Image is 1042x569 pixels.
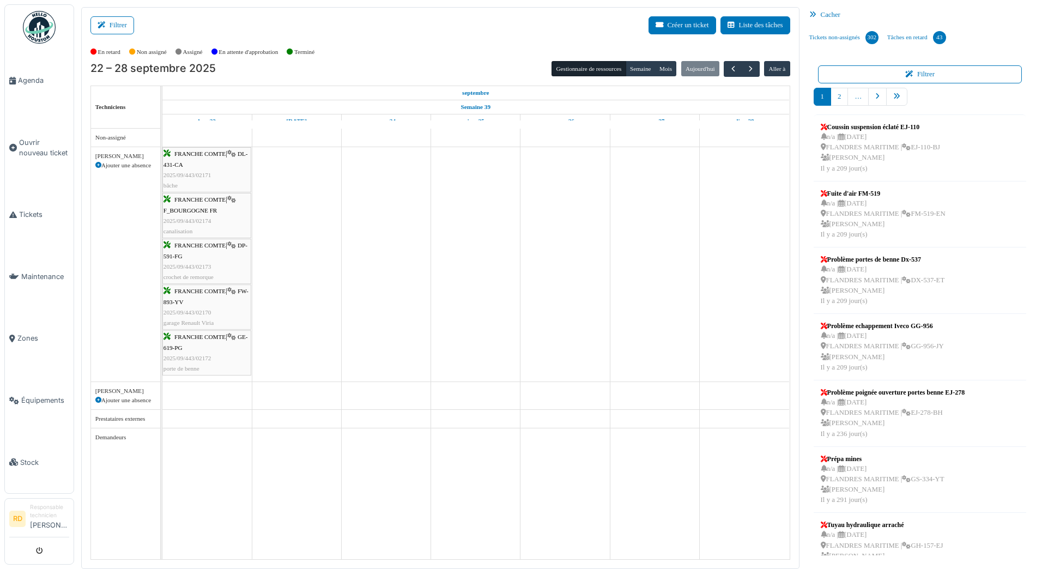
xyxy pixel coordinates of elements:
[742,61,760,77] button: Suivant
[163,240,250,282] div: |
[821,388,965,397] div: Problème poignée ouverture portes benne EJ-278
[9,503,69,537] a: RD Responsable technicien[PERSON_NAME]
[821,122,940,132] div: Coussin suspension éclaté EJ-110
[23,11,56,44] img: Badge_color-CXgf-gQk.svg
[805,7,1035,23] div: Cacher
[17,333,69,343] span: Zones
[821,321,944,331] div: Problème echappement Iveco GG-956
[21,395,69,405] span: Équipements
[764,61,790,76] button: Aller à
[163,309,211,316] span: 2025/09/443/02170
[183,47,203,57] label: Assigné
[821,520,943,530] div: Tuyau hydraulique arraché
[163,319,214,326] span: garage Renault Viria
[95,152,156,161] div: [PERSON_NAME]
[821,454,944,464] div: Prépa mines
[21,271,69,282] span: Maintenance
[642,114,667,128] a: 27 septembre 2025
[681,61,719,76] button: Aujourd'hui
[724,61,742,77] button: Précédent
[374,114,398,128] a: 24 septembre 2025
[163,150,248,167] span: DL-431-CA
[163,274,214,280] span: crochet de remorque
[163,263,211,270] span: 2025/09/443/02173
[30,503,69,535] li: [PERSON_NAME]
[821,198,946,240] div: n/a | [DATE] FLANDRES MARITIME | FM-519-EN [PERSON_NAME] Il y a 209 jour(s)
[196,114,219,128] a: 22 septembre 2025
[818,385,968,442] a: Problème poignée ouverture portes benne EJ-278 n/a |[DATE] FLANDRES MARITIME |EJ-278-BH [PERSON_N...
[732,114,756,128] a: 28 septembre 2025
[20,457,69,468] span: Stock
[163,149,250,191] div: |
[5,246,74,308] a: Maintenance
[98,47,120,57] label: En retard
[814,88,1027,114] nav: pager
[831,88,848,106] a: 2
[458,100,493,114] a: Semaine 39
[163,182,178,189] span: bâche
[464,114,487,128] a: 25 septembre 2025
[821,331,944,373] div: n/a | [DATE] FLANDRES MARITIME | GG-956-JY [PERSON_NAME] Il y a 209 jour(s)
[174,196,226,203] span: FRANCHE COMTE
[174,242,226,249] span: FRANCHE COMTE
[649,16,716,34] button: Créer un ticket
[163,217,211,224] span: 2025/09/443/02174
[163,334,248,350] span: GE-619-PG
[174,150,226,157] span: FRANCHE COMTE
[5,50,74,112] a: Agenda
[553,114,577,128] a: 26 septembre 2025
[5,431,74,493] a: Stock
[865,31,879,44] div: 302
[821,397,965,439] div: n/a | [DATE] FLANDRES MARITIME | EJ-278-BH [PERSON_NAME] Il y a 236 jour(s)
[552,61,626,76] button: Gestionnaire de ressources
[821,132,940,174] div: n/a | [DATE] FLANDRES MARITIME | EJ-110-BJ [PERSON_NAME] Il y a 209 jour(s)
[9,511,26,527] li: RD
[95,161,156,170] div: Ajouter une absence
[18,75,69,86] span: Agenda
[5,307,74,370] a: Zones
[933,31,946,44] div: 43
[883,23,950,52] a: Tâches en retard
[137,47,167,57] label: Non assigné
[174,334,226,340] span: FRANCHE COMTE
[821,189,946,198] div: Fuite d'air FM-519
[294,47,314,57] label: Terminé
[95,104,126,110] span: Techniciens
[459,86,492,100] a: 22 septembre 2025
[95,386,156,396] div: [PERSON_NAME]
[821,264,945,306] div: n/a | [DATE] FLANDRES MARITIME | DX-537-ET [PERSON_NAME] Il y a 209 jour(s)
[95,414,156,423] div: Prestataires externes
[174,288,226,294] span: FRANCHE COMTE
[283,114,310,128] a: 23 septembre 2025
[30,503,69,520] div: Responsable technicien
[90,16,134,34] button: Filtrer
[5,184,74,246] a: Tickets
[818,318,947,376] a: Problème echappement Iveco GG-956 n/a |[DATE] FLANDRES MARITIME |GG-956-JY [PERSON_NAME]Il y a 20...
[163,172,211,178] span: 2025/09/443/02171
[818,65,1022,83] button: Filtrer
[163,355,211,361] span: 2025/09/443/02172
[95,433,156,442] div: Demandeurs
[90,62,216,75] h2: 22 – 28 septembre 2025
[818,451,947,509] a: Prépa mines n/a |[DATE] FLANDRES MARITIME |GS-334-YT [PERSON_NAME]Il y a 291 jour(s)
[821,464,944,506] div: n/a | [DATE] FLANDRES MARITIME | GS-334-YT [PERSON_NAME] Il y a 291 jour(s)
[847,88,869,106] a: …
[163,286,250,328] div: |
[219,47,278,57] label: En attente d'approbation
[95,133,156,142] div: Non-assigné
[821,255,945,264] div: Problème portes de benne Dx-537
[655,61,677,76] button: Mois
[818,119,943,177] a: Coussin suspension éclaté EJ-110 n/a |[DATE] FLANDRES MARITIME |EJ-110-BJ [PERSON_NAME]Il y a 209...
[163,288,249,305] span: FW-893-YV
[818,252,948,309] a: Problème portes de benne Dx-537 n/a |[DATE] FLANDRES MARITIME |DX-537-ET [PERSON_NAME]Il y a 209 ...
[95,396,156,405] div: Ajouter une absence
[163,207,217,214] span: F_BOURGOGNE FR
[720,16,790,34] button: Liste des tâches
[19,137,69,158] span: Ouvrir nouveau ticket
[626,61,656,76] button: Semaine
[163,242,247,259] span: DP-591-FG
[163,332,250,374] div: |
[19,209,69,220] span: Tickets
[163,195,250,237] div: |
